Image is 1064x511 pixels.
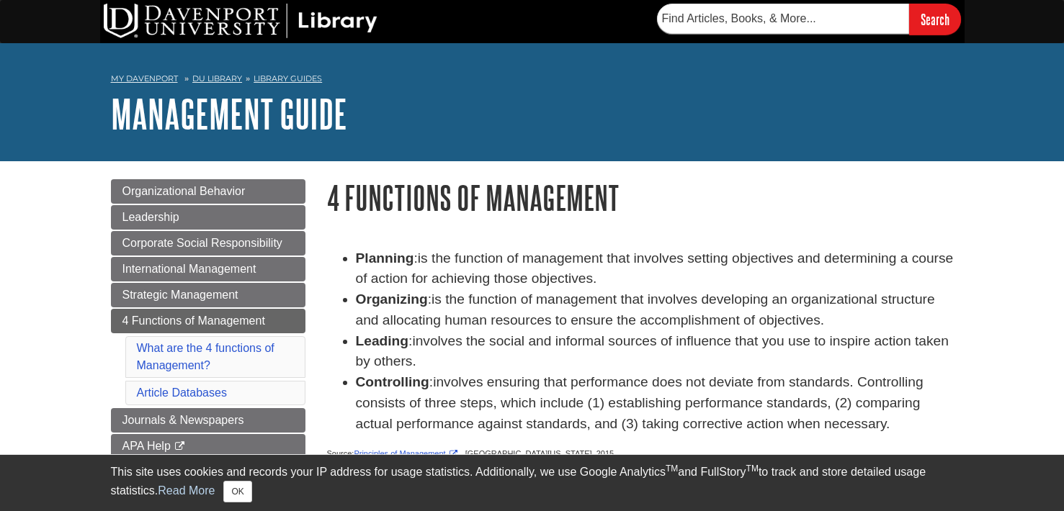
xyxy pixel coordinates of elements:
[122,237,282,249] span: Corporate Social Responsibility
[111,73,178,85] a: My Davenport
[122,414,244,426] span: Journals & Newspapers
[122,211,179,223] span: Leadership
[356,250,954,286] span: is the function of management that involves setting objectives and determining a course of action...
[354,449,460,458] a: Link opens in new window
[122,289,238,301] span: Strategic Management
[122,315,265,327] span: 4 Functions of Management
[356,291,428,307] strong: Organizing
[356,374,924,431] span: involves ensuring that performance does not deviate from standards. Controlling consists of three...
[666,463,678,474] sup: TM
[111,231,305,256] a: Corporate Social Responsibility
[254,73,322,83] a: Library Guides
[111,434,305,458] a: APA Help
[111,408,305,433] a: Journals & Newspapers
[356,372,954,434] li: :
[327,179,954,216] h1: 4 Functions of Management
[111,463,954,502] div: This site uses cookies and records your IP address for usage statistics. Additionally, we use Goo...
[356,333,949,369] span: involves the social and informal sources of influence that you use to inspire action taken by oth...
[104,4,377,38] img: DU Library
[111,69,954,92] nav: breadcrumb
[356,289,954,331] li: :
[174,442,186,451] i: This link opens in a new window
[122,263,256,275] span: International Management
[137,342,274,371] a: What are the 4 functions of Management?
[111,91,347,136] a: Management Guide
[111,205,305,230] a: Leadership
[137,386,227,399] a: Article Databases
[111,309,305,333] a: 4 Functions of Management
[122,185,246,197] span: Organizational Behavior
[111,257,305,281] a: International Management
[111,283,305,307] a: Strategic Management
[657,4,961,35] form: Searches DU Library's articles, books, and more
[111,179,305,502] div: Guide Page Menu
[746,463,759,474] sup: TM
[657,4,909,34] input: Find Articles, Books, & More...
[327,449,617,458] span: Source: , [GEOGRAPHIC_DATA][US_STATE], 2015.
[356,331,954,373] li: :
[111,179,305,204] a: Organizational Behavior
[223,481,251,502] button: Close
[909,4,961,35] input: Search
[356,291,935,327] span: is the function of management that involves developing an organizational structure and allocating...
[158,484,215,497] a: Read More
[122,440,171,452] span: APA Help
[356,248,954,290] li: :
[356,374,429,389] strong: Controlling
[356,333,409,348] strong: Leading
[192,73,242,83] a: DU Library
[356,250,414,266] strong: Planning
